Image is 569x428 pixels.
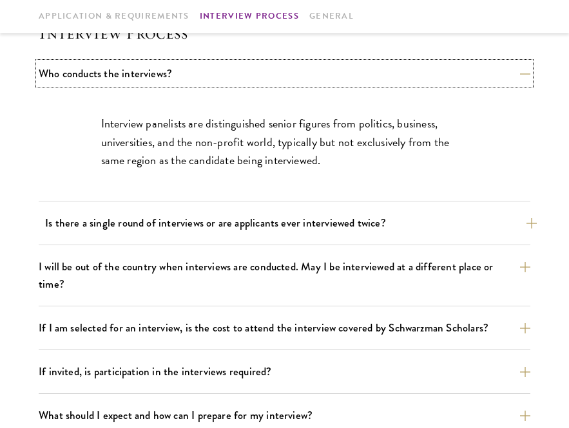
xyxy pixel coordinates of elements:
[39,256,530,295] button: I will be out of the country when interviews are conducted. May I be interviewed at a different p...
[45,212,537,234] button: Is there a single round of interviews or are applicants ever interviewed twice?
[39,360,530,383] button: If invited, is participation in the interviews required?
[309,10,354,23] a: General
[101,115,468,169] p: Interview panelists are distinguished senior figures from politics, business, universities, and t...
[200,10,299,23] a: Interview Process
[39,10,189,23] a: Application & Requirements
[39,317,530,339] button: If I am selected for an interview, is the cost to attend the interview covered by Schwarzman Scho...
[39,62,530,85] button: Who conducts the interviews?
[39,23,530,43] h4: Interview Process
[39,404,530,427] button: What should I expect and how can I prepare for my interview?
